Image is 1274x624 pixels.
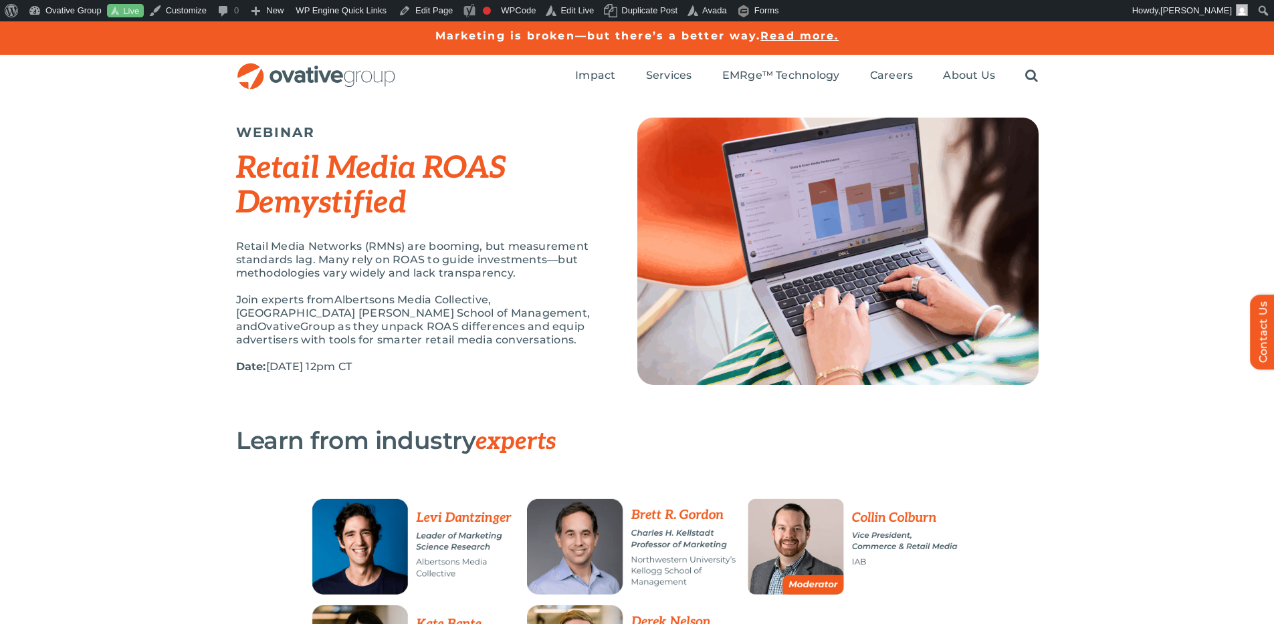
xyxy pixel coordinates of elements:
span: [PERSON_NAME] [1160,5,1232,15]
a: Live [107,4,144,18]
span: Impact [575,69,615,82]
a: Services [646,69,692,84]
p: Join experts from [236,293,604,347]
span: Ovative [257,320,300,333]
a: Read more. [760,29,839,42]
em: Retail Media ROAS Demystified [236,150,506,222]
a: OG_Full_horizontal_RGB [236,61,397,74]
a: EMRge™ Technology [722,69,840,84]
span: About Us [943,69,995,82]
span: Group as they unpack ROAS differences and equip advertisers with tools for smarter retail media c... [236,320,585,346]
span: experts [475,427,556,456]
p: Retail Media Networks (RMNs) are booming, but measurement standards lag. Many rely on ROAS to gui... [236,240,604,280]
span: EMRge™ Technology [722,69,840,82]
a: Careers [870,69,914,84]
a: Impact [575,69,615,84]
strong: Date: [236,360,266,373]
a: About Us [943,69,995,84]
a: Marketing is broken—but there’s a better way. [435,29,761,42]
h5: WEBINAR [236,124,604,140]
span: Albertsons Media Collective, [GEOGRAPHIC_DATA] [PERSON_NAME] School of Management, and [236,293,591,333]
div: Focus keyphrase not set [483,7,491,15]
span: Careers [870,69,914,82]
p: [DATE] 12pm CT [236,360,604,373]
h3: Learn from industry [236,427,972,455]
img: Top Image (2) [637,118,1039,385]
nav: Menu [575,55,1038,98]
a: Search [1025,69,1038,84]
span: Services [646,69,692,82]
